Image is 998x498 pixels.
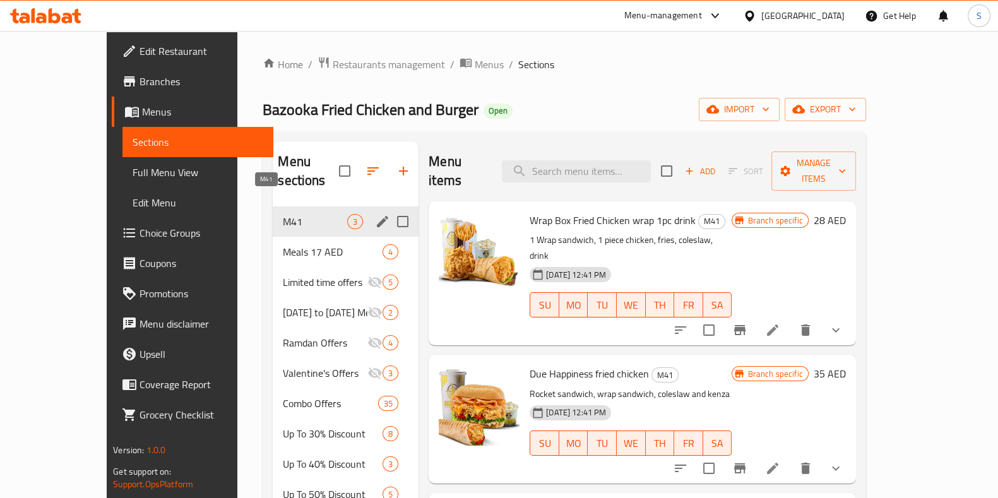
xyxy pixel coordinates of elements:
[699,214,725,228] span: M41
[383,458,398,470] span: 3
[765,461,780,476] a: Edit menu item
[383,365,398,381] div: items
[709,102,769,117] span: import
[703,430,732,456] button: SA
[308,57,312,72] li: /
[318,56,445,73] a: Restaurants management
[651,367,679,382] div: M41
[263,56,865,73] nav: breadcrumb
[439,211,520,292] img: Wrap Box Fried Chicken wrap 1pc drink
[383,367,398,379] span: 3
[564,296,583,314] span: MO
[383,275,398,290] div: items
[646,292,675,317] button: TH
[133,134,263,150] span: Sections
[283,305,367,320] span: [DATE] to [DATE] Meal
[113,476,193,492] a: Support.OpsPlatform
[283,426,383,441] div: Up To 30% Discount
[112,248,273,278] a: Coupons
[617,292,646,317] button: WE
[273,449,419,479] div: Up To 40% Discount3
[509,57,513,72] li: /
[278,152,339,190] h2: Menu sections
[273,418,419,449] div: Up To 30% Discount8
[725,315,755,345] button: Branch-specific-item
[112,369,273,400] a: Coverage Report
[535,296,554,314] span: SU
[383,307,398,319] span: 2
[283,214,347,229] span: M41
[383,335,398,350] div: items
[383,276,398,288] span: 5
[140,377,263,392] span: Coverage Report
[541,269,611,281] span: [DATE] 12:41 PM
[460,56,504,73] a: Menus
[530,364,649,383] span: Due Happiness fried chicken
[617,430,646,456] button: WE
[708,434,727,453] span: SA
[146,442,166,458] span: 1.0.0
[679,296,698,314] span: FR
[593,434,612,453] span: TU
[651,434,670,453] span: TH
[388,156,419,186] button: Add section
[383,426,398,441] div: items
[347,214,363,229] div: items
[790,315,821,345] button: delete
[383,244,398,259] div: items
[518,57,554,72] span: Sections
[450,57,454,72] li: /
[696,455,722,482] span: Select to update
[112,400,273,430] a: Grocery Checklist
[781,155,846,187] span: Manage items
[133,165,263,180] span: Full Menu View
[624,8,702,23] div: Menu-management
[113,442,144,458] span: Version:
[484,104,513,119] div: Open
[588,292,617,317] button: TU
[828,323,843,338] svg: Show Choices
[273,267,419,297] div: Limited time offers5
[821,315,851,345] button: show more
[683,164,717,179] span: Add
[140,44,263,59] span: Edit Restaurant
[283,396,378,411] span: Combo Offers
[113,463,171,480] span: Get support on:
[765,323,780,338] a: Edit menu item
[140,407,263,422] span: Grocery Checklist
[651,296,670,314] span: TH
[674,292,703,317] button: FR
[263,57,303,72] a: Home
[674,430,703,456] button: FR
[720,162,771,181] span: Select section first
[140,347,263,362] span: Upsell
[646,430,675,456] button: TH
[698,214,725,229] div: M41
[367,335,383,350] svg: Inactive section
[530,386,732,402] p: Rocket sandwich, wrap sandwich, coleslaw and kenza
[140,316,263,331] span: Menu disclaimer
[112,97,273,127] a: Menus
[699,98,780,121] button: import
[680,162,720,181] span: Add item
[112,339,273,369] a: Upsell
[122,187,273,218] a: Edit Menu
[708,296,727,314] span: SA
[790,453,821,483] button: delete
[140,286,263,301] span: Promotions
[652,368,678,382] span: M41
[484,105,513,116] span: Open
[367,365,383,381] svg: Inactive section
[112,309,273,339] a: Menu disclaimer
[283,365,367,381] span: Valentine's Offers
[383,246,398,258] span: 4
[814,365,846,382] h6: 35 AED
[502,160,651,182] input: search
[273,206,419,237] div: M413edit
[283,456,383,471] span: Up To 40% Discount
[142,104,263,119] span: Menus
[665,453,696,483] button: sort-choices
[373,212,392,231] button: edit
